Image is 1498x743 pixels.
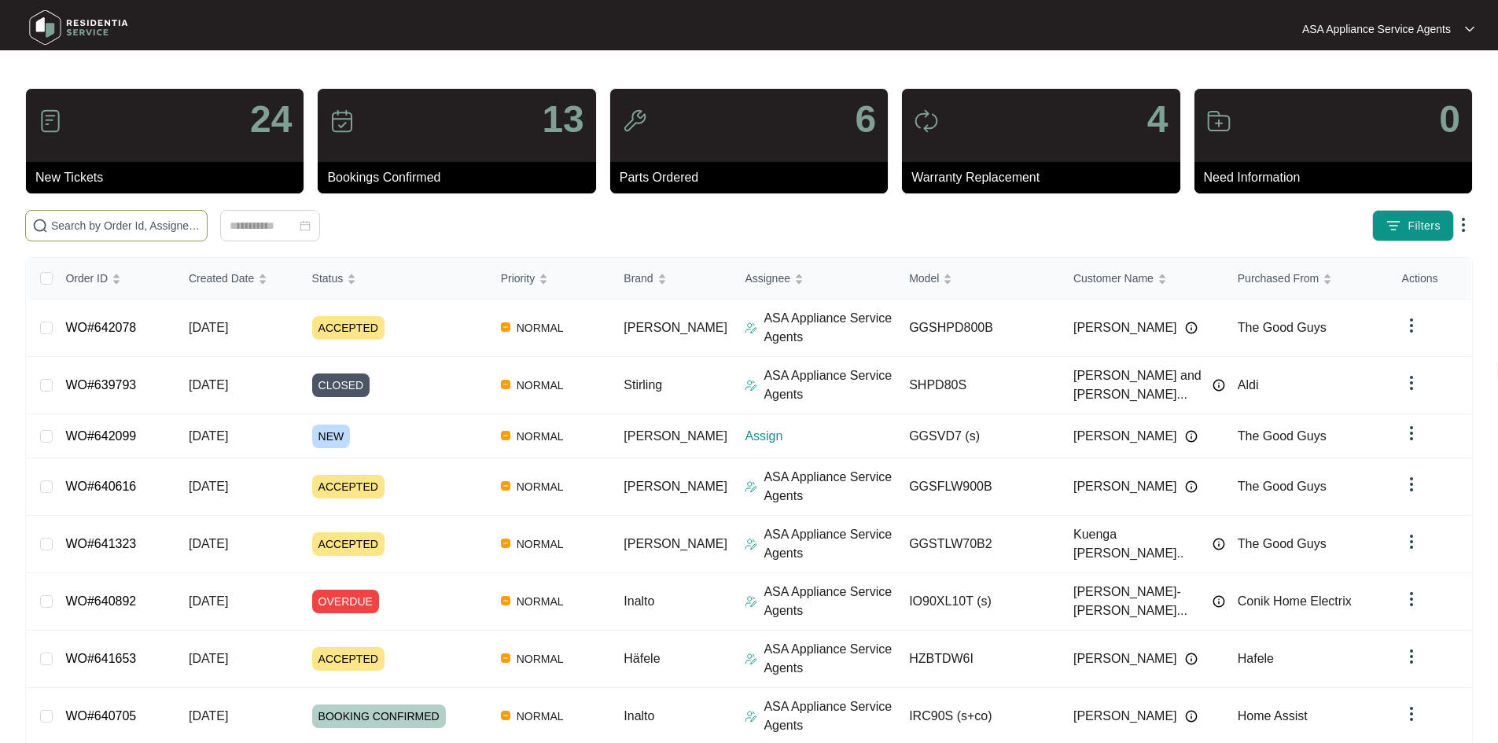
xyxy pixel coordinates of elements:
span: Aldi [1238,378,1259,392]
img: Info icon [1185,653,1198,665]
img: Vercel Logo [501,653,510,663]
span: The Good Guys [1238,429,1327,443]
img: Info icon [1213,538,1225,550]
th: Brand [611,258,732,300]
span: CLOSED [312,373,370,397]
img: dropdown arrow [1402,424,1421,443]
a: WO#640892 [65,594,136,608]
td: GGSFLW900B [896,458,1061,516]
a: WO#640616 [65,480,136,493]
span: [DATE] [189,480,228,493]
span: NORMAL [510,427,570,446]
p: ASA Appliance Service Agents [764,468,896,506]
span: [DATE] [189,378,228,392]
p: ASA Appliance Service Agents [764,697,896,735]
span: [PERSON_NAME] [624,321,727,334]
p: 0 [1439,101,1460,138]
td: HZBTDW6I [896,631,1061,688]
p: ASA Appliance Service Agents [764,583,896,620]
img: residentia service logo [24,4,134,51]
img: Info icon [1185,710,1198,723]
img: Vercel Logo [501,431,510,440]
img: icon [38,109,63,134]
span: Häfele [624,652,660,665]
img: Vercel Logo [501,711,510,720]
p: ASA Appliance Service Agents [764,640,896,678]
span: [DATE] [189,594,228,608]
th: Actions [1389,258,1471,300]
img: Vercel Logo [501,481,510,491]
p: Parts Ordered [620,168,888,187]
img: Vercel Logo [501,539,510,548]
span: NORMAL [510,535,570,554]
span: [PERSON_NAME] [1073,477,1177,496]
span: [DATE] [189,709,228,723]
img: dropdown arrow [1402,532,1421,551]
img: Info icon [1185,430,1198,443]
span: NORMAL [510,477,570,496]
span: [PERSON_NAME] [1073,427,1177,446]
button: filter iconFilters [1372,210,1454,241]
span: [DATE] [189,652,228,665]
img: icon [914,109,939,134]
th: Purchased From [1225,258,1389,300]
p: New Tickets [35,168,304,187]
td: GGSHPD800B [896,300,1061,357]
span: [DATE] [189,537,228,550]
span: [PERSON_NAME] [624,537,727,550]
img: dropdown arrow [1402,647,1421,666]
a: WO#642099 [65,429,136,443]
span: The Good Guys [1238,321,1327,334]
img: search-icon [32,218,48,234]
span: [PERSON_NAME] [624,480,727,493]
span: ACCEPTED [312,532,385,556]
span: Hafele [1238,652,1274,665]
span: Home Assist [1238,709,1308,723]
span: The Good Guys [1238,480,1327,493]
span: NORMAL [510,707,570,726]
img: Info icon [1185,480,1198,493]
img: Assigner Icon [745,710,757,723]
img: Assigner Icon [745,595,757,608]
a: WO#642078 [65,321,136,334]
img: Vercel Logo [501,596,510,605]
span: Assignee [745,270,790,287]
span: Kuenga [PERSON_NAME].. [1073,525,1205,563]
a: WO#640705 [65,709,136,723]
span: Inalto [624,709,654,723]
a: WO#641323 [65,537,136,550]
span: NORMAL [510,592,570,611]
img: dropdown arrow [1402,475,1421,494]
p: 24 [250,101,292,138]
img: Assigner Icon [745,322,757,334]
span: [PERSON_NAME] [624,429,727,443]
span: BOOKING CONFIRMED [312,704,446,728]
span: Brand [624,270,653,287]
img: filter icon [1386,218,1401,234]
img: Assigner Icon [745,480,757,493]
img: icon [1206,109,1231,134]
th: Assignee [732,258,896,300]
span: Created Date [189,270,254,287]
img: dropdown arrow [1402,373,1421,392]
span: NORMAL [510,649,570,668]
span: Filters [1408,218,1441,234]
span: [PERSON_NAME] [1073,649,1177,668]
span: The Good Guys [1238,537,1327,550]
span: OVERDUE [312,590,379,613]
span: NORMAL [510,376,570,395]
span: Inalto [624,594,654,608]
span: [DATE] [189,429,228,443]
span: Conik Home Electrix [1238,594,1352,608]
span: Order ID [65,270,108,287]
span: [PERSON_NAME]- [PERSON_NAME]... [1073,583,1205,620]
img: Assigner Icon [745,653,757,665]
img: Info icon [1213,379,1225,392]
p: ASA Appliance Service Agents [764,366,896,404]
th: Customer Name [1061,258,1225,300]
span: [PERSON_NAME] and [PERSON_NAME]... [1073,366,1205,404]
td: SHPD80S [896,357,1061,414]
img: Info icon [1185,322,1198,334]
p: Assign [745,427,896,446]
span: Stirling [624,378,662,392]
